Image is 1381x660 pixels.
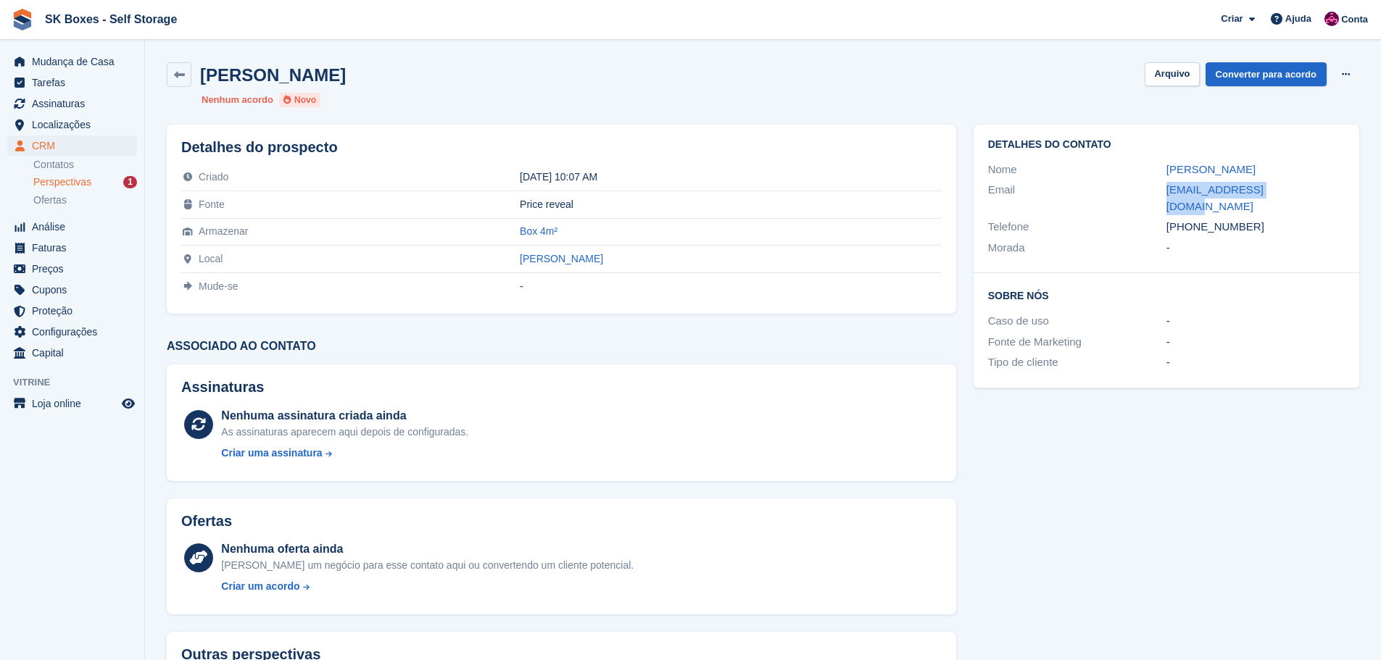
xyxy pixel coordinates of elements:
a: menu [7,322,137,342]
span: Ajuda [1285,12,1311,26]
div: [PERSON_NAME] um negócio para esse contato aqui ou convertendo um cliente potencial. [221,558,634,573]
a: Box 4m² [520,225,557,237]
a: menu [7,280,137,300]
a: menu [7,301,137,321]
span: Loja online [32,393,119,414]
h2: Detalhes do prospecto [181,139,942,156]
button: Arquivo [1145,62,1199,86]
span: Criado [199,171,228,183]
div: [PHONE_NUMBER] [1166,219,1345,235]
a: Converter para acordo [1206,62,1327,86]
a: Perspectivas 1 [33,175,137,190]
a: menu [7,238,137,258]
a: menu [7,135,137,156]
span: Armazenar [199,225,248,237]
span: Local [199,253,223,264]
div: - [1166,313,1345,330]
span: CRM [32,135,119,156]
div: - [1166,240,1345,256]
a: [EMAIL_ADDRESS][DOMAIN_NAME] [1166,183,1264,212]
h3: Associado ao contato [167,340,956,353]
span: Faturas [32,238,119,258]
span: Assinaturas [32,93,119,114]
li: Nenhum acordo [202,93,273,107]
a: [PERSON_NAME] [1166,163,1256,175]
a: Ofertas [33,193,137,208]
span: Perspectivas [33,175,91,189]
a: [PERSON_NAME] [520,253,603,264]
span: Criar [1221,12,1243,26]
a: Contatos [33,158,137,172]
div: Caso de uso [988,313,1166,330]
span: Conta [1341,12,1368,27]
div: As assinaturas aparecem aqui depois de configuradas. [221,425,468,440]
h2: Assinaturas [181,379,942,396]
div: 1 [123,176,137,188]
div: Nenhuma assinatura criada ainda [221,407,468,425]
span: Ofertas [33,193,67,207]
a: menu [7,51,137,72]
h2: Detalhes do contato [988,139,1345,151]
h2: Ofertas [181,513,232,530]
div: Criar um acordo [221,579,299,594]
span: Mudança de Casa [32,51,119,72]
div: Morada [988,240,1166,256]
div: - [1166,334,1345,351]
div: - [520,280,942,292]
div: Email [988,182,1166,214]
div: Criar uma assinatura [221,446,322,461]
div: Nenhuma oferta ainda [221,540,634,558]
img: Joana Alegria [1324,12,1339,26]
h2: Sobre Nós [988,288,1345,302]
span: Fonte [199,199,225,210]
span: Vitrine [13,375,144,390]
div: [DATE] 10:07 AM [520,171,942,183]
h2: [PERSON_NAME] [200,65,346,85]
a: SK Boxes - Self Storage [39,7,183,31]
div: Tipo de cliente [988,354,1166,371]
a: menu [7,114,137,135]
span: Cupons [32,280,119,300]
a: menu [7,259,137,279]
span: Localizações [32,114,119,135]
span: Mude-se [199,280,238,292]
div: Telefone [988,219,1166,235]
span: Preços [32,259,119,279]
span: Análise [32,217,119,237]
img: stora-icon-8386f47178a22dfd0bd8f6a31ec36ba5ce8667c1dd55bd0f319d3a0aa187defe.svg [12,9,33,30]
span: Capital [32,343,119,363]
a: menu [7,343,137,363]
span: Proteção [32,301,119,321]
a: menu [7,93,137,114]
a: Criar um acordo [221,579,634,594]
a: Criar uma assinatura [221,446,468,461]
a: menu [7,217,137,237]
div: Price reveal [520,199,942,210]
div: Fonte de Marketing [988,334,1166,351]
div: - [1166,354,1345,371]
a: menu [7,393,137,414]
a: Loja de pré-visualização [120,395,137,412]
li: Novo [279,93,320,107]
a: menu [7,72,137,93]
span: Configurações [32,322,119,342]
div: Nome [988,162,1166,178]
span: Tarefas [32,72,119,93]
